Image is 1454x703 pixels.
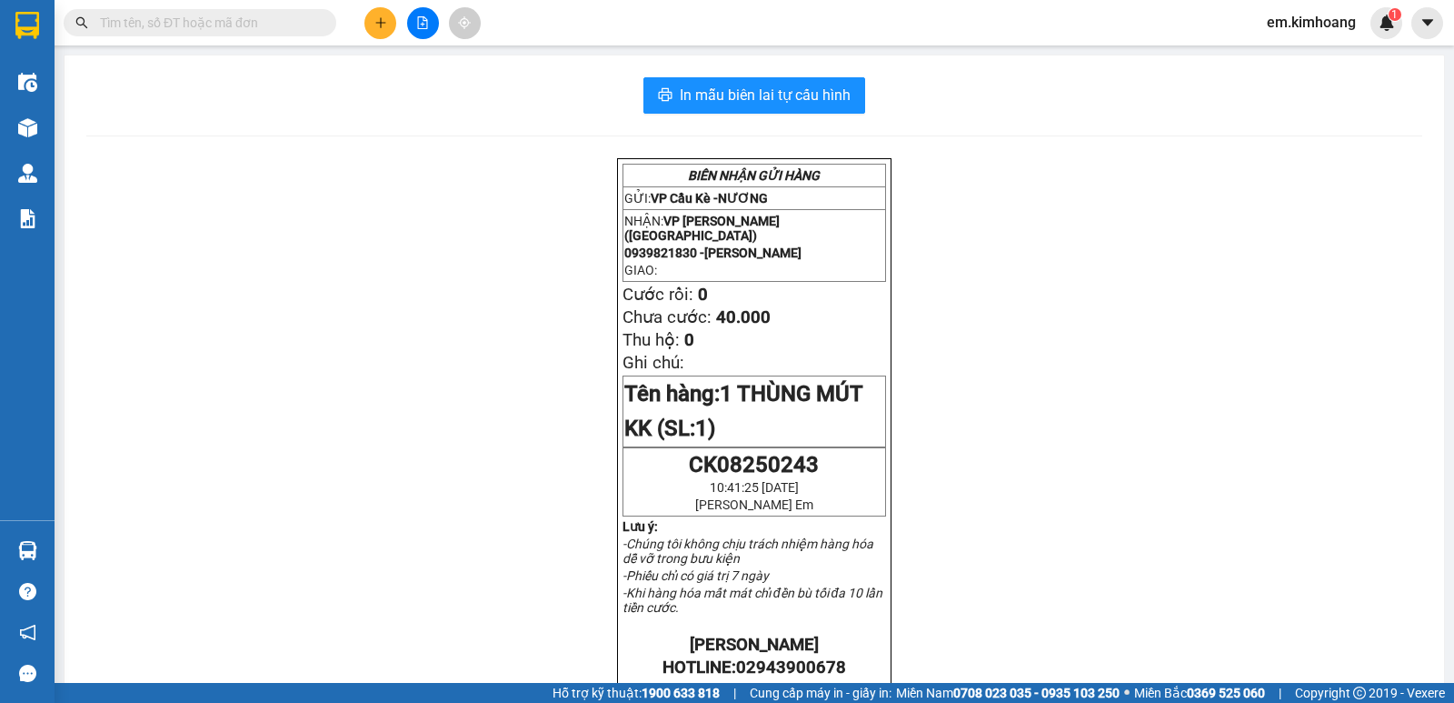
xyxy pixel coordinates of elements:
button: file-add [407,7,439,39]
span: question-circle [19,583,36,600]
span: 1 [1391,8,1398,21]
button: caret-down [1411,7,1443,39]
span: 0 [684,330,694,350]
span: 10:41:25 [DATE] [710,480,799,495]
img: warehouse-icon [18,118,37,137]
span: In mẫu biên lai tự cấu hình [680,84,851,106]
span: [PERSON_NAME] [704,246,802,260]
span: em.kimhoang [1252,11,1370,34]
sup: 1 [1389,8,1401,21]
span: 0939821830 - [624,246,802,260]
span: Thu hộ: [622,330,680,350]
span: CK08250243 [689,452,819,477]
p: NHẬN: [624,214,884,243]
span: Miền Bắc [1134,683,1265,703]
span: copyright [1353,687,1366,699]
span: ⚪️ [1124,689,1130,697]
strong: Lưu ý: [622,519,658,534]
span: Tên hàng: [624,381,862,441]
span: VP Cầu Kè - [651,191,768,206]
span: 40.000 [716,307,771,327]
strong: [PERSON_NAME] [690,635,819,655]
img: solution-icon [18,209,37,228]
strong: 1900 633 818 [642,686,720,700]
span: | [1279,683,1281,703]
span: 1) [695,416,715,441]
p: GỬI: [624,191,884,206]
img: warehouse-icon [18,541,37,560]
span: NƯƠNG [718,191,768,206]
em: -Khi hàng hóa mất mát chỉ đền bù tối đa 10 lần tiền cước. [622,586,883,615]
span: 02943900678 [736,658,846,678]
button: printerIn mẫu biên lai tự cấu hình [643,77,865,114]
span: Chưa cước: [622,307,712,327]
span: | [733,683,736,703]
span: plus [374,16,387,29]
strong: HOTLINE: [662,658,846,678]
button: aim [449,7,481,39]
span: Ghi chú: [622,353,684,373]
em: -Phiếu chỉ có giá trị 7 ngày [622,568,769,583]
span: 1 THÙNG MÚT KK (SL: [624,381,862,441]
span: VP [PERSON_NAME] ([GEOGRAPHIC_DATA]) [624,214,780,243]
span: [PERSON_NAME] Em [695,497,813,512]
button: plus [364,7,396,39]
img: icon-new-feature [1379,15,1395,31]
img: warehouse-icon [18,164,37,183]
img: logo-vxr [15,12,39,39]
span: aim [458,16,471,29]
span: printer [658,87,672,105]
img: warehouse-icon [18,73,37,92]
span: 0 [698,285,708,305]
span: GIAO: [624,263,657,277]
input: Tìm tên, số ĐT hoặc mã đơn [100,13,314,33]
span: Cước rồi: [622,285,693,305]
span: notification [19,624,36,641]
strong: BIÊN NHẬN GỬI HÀNG [688,168,820,183]
span: caret-down [1419,15,1436,31]
span: file-add [416,16,429,29]
span: Hỗ trợ kỹ thuật: [553,683,720,703]
strong: 0369 525 060 [1187,686,1265,700]
span: Miền Nam [896,683,1120,703]
span: Cung cấp máy in - giấy in: [750,683,891,703]
span: search [75,16,88,29]
em: -Chúng tôi không chịu trách nhiệm hàng hóa dễ vỡ trong bưu kiện [622,537,873,566]
strong: 0708 023 035 - 0935 103 250 [953,686,1120,700]
span: message [19,665,36,682]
